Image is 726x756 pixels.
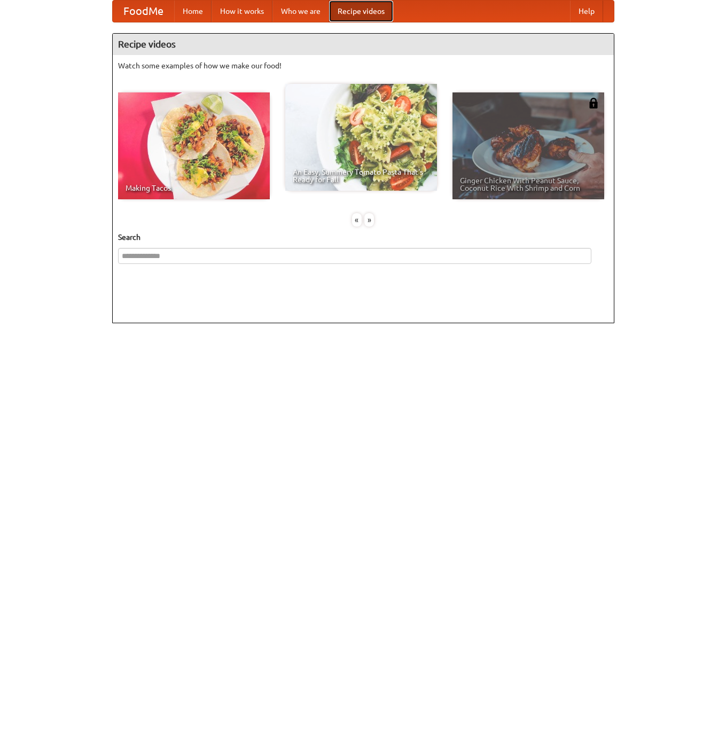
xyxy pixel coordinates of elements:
h5: Search [118,232,608,243]
a: FoodMe [113,1,174,22]
img: 483408.png [588,98,599,108]
a: Home [174,1,212,22]
a: Who we are [272,1,329,22]
div: » [364,213,374,227]
a: Making Tacos [118,92,270,199]
a: Recipe videos [329,1,393,22]
a: How it works [212,1,272,22]
h4: Recipe videos [113,34,614,55]
span: An Easy, Summery Tomato Pasta That's Ready for Fall [293,168,430,183]
p: Watch some examples of how we make our food! [118,60,608,71]
div: « [352,213,362,227]
span: Making Tacos [126,184,262,192]
a: An Easy, Summery Tomato Pasta That's Ready for Fall [285,84,437,191]
a: Help [570,1,603,22]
